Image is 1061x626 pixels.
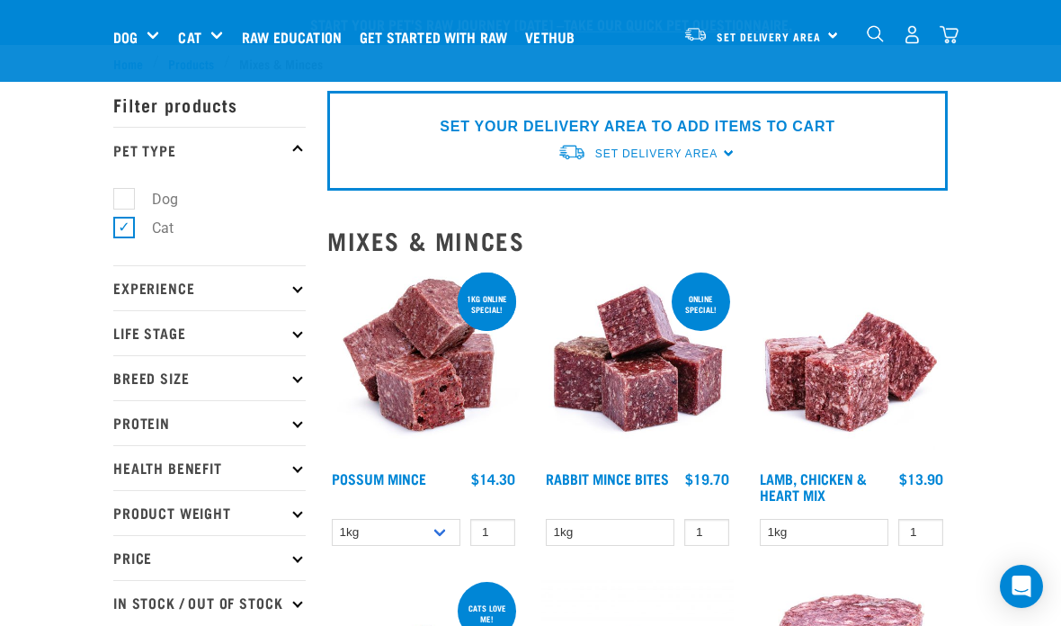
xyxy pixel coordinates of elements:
img: van-moving.png [557,143,586,162]
p: Pet Type [113,127,306,172]
div: Open Intercom Messenger [1000,565,1043,608]
input: 1 [470,519,515,547]
p: Breed Size [113,355,306,400]
p: Price [113,535,306,580]
input: 1 [684,519,729,547]
p: Protein [113,400,306,445]
label: Cat [123,217,181,239]
p: In Stock / Out Of Stock [113,580,306,625]
p: Life Stage [113,310,306,355]
div: $19.70 [685,470,729,487]
a: Cat [178,26,201,48]
div: $14.30 [471,470,515,487]
img: Whole Minced Rabbit Cubes 01 [541,269,734,461]
span: Set Delivery Area [717,33,821,40]
a: Lamb, Chicken & Heart Mix [760,474,867,498]
img: home-icon-1@2x.png [867,25,884,42]
a: Get started with Raw [355,1,521,73]
p: Health Benefit [113,445,306,490]
img: van-moving.png [683,26,708,42]
a: Rabbit Mince Bites [546,474,669,482]
img: 1102 Possum Mince 01 [327,269,520,461]
h2: Mixes & Minces [327,227,948,255]
p: Product Weight [113,490,306,535]
img: home-icon@2x.png [940,25,958,44]
img: user.png [903,25,922,44]
a: Dog [113,26,138,48]
a: Raw Education [237,1,355,73]
p: Experience [113,265,306,310]
label: Dog [123,188,185,210]
div: 1kg online special! [458,285,516,323]
p: SET YOUR DELIVERY AREA TO ADD ITEMS TO CART [440,116,834,138]
span: Set Delivery Area [595,148,718,160]
img: 1124 Lamb Chicken Heart Mix 01 [755,269,948,461]
div: ONLINE SPECIAL! [672,285,730,323]
a: Possum Mince [332,474,426,482]
p: Filter products [113,82,306,127]
a: Vethub [521,1,588,73]
div: $13.90 [899,470,943,487]
input: 1 [898,519,943,547]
